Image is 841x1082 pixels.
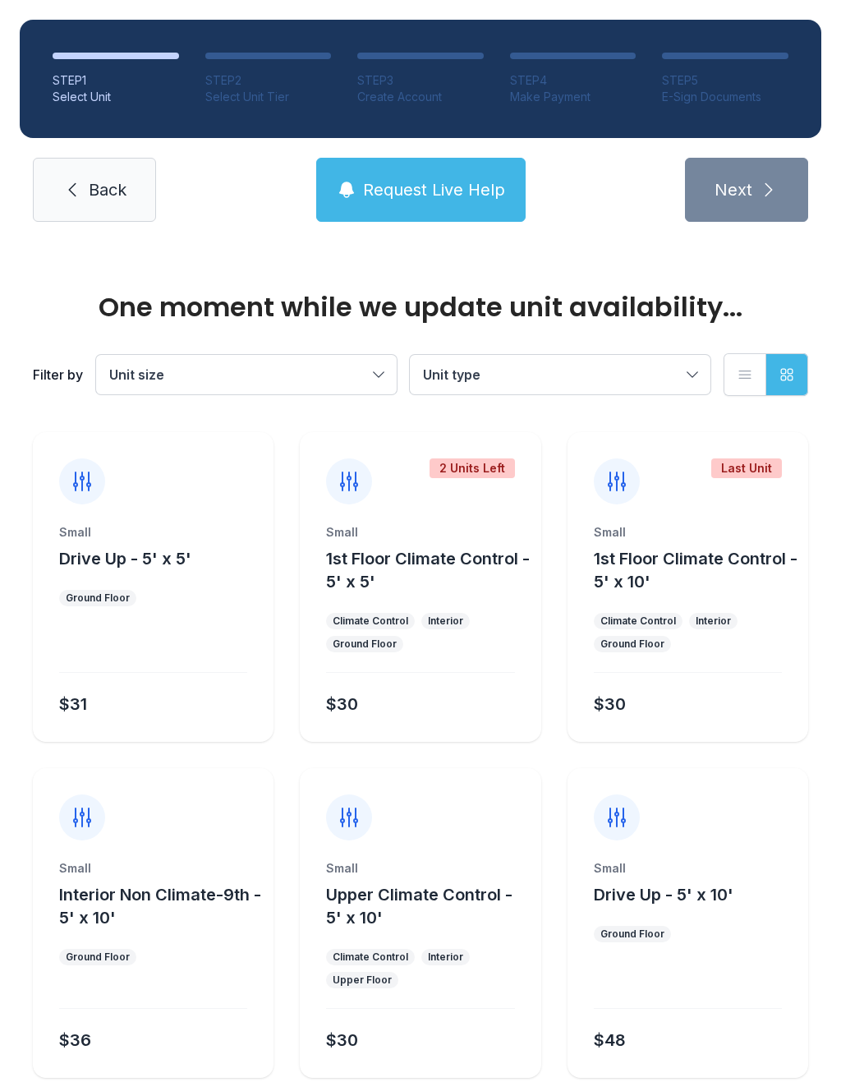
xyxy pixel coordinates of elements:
[410,355,710,394] button: Unit type
[326,883,534,929] button: Upper Climate Control - 5' x 10'
[89,178,126,201] span: Back
[333,638,397,651] div: Ground Floor
[430,458,515,478] div: 2 Units Left
[333,974,392,987] div: Upper Floor
[363,178,505,201] span: Request Live Help
[662,89,788,105] div: E-Sign Documents
[510,89,636,105] div: Make Payment
[59,1029,91,1052] div: $36
[66,592,130,605] div: Ground Floor
[428,951,463,964] div: Interior
[715,178,752,201] span: Next
[326,885,512,928] span: Upper Climate Control - 5' x 10'
[33,294,808,320] div: One moment while we update unit availability...
[205,89,332,105] div: Select Unit Tier
[600,615,676,628] div: Climate Control
[66,951,130,964] div: Ground Floor
[53,72,179,89] div: STEP 1
[59,885,261,928] span: Interior Non Climate-9th - 5' x 10'
[59,860,247,877] div: Small
[59,547,191,570] button: Drive Up - 5' x 5'
[428,615,463,628] div: Interior
[326,1029,358,1052] div: $30
[326,549,530,592] span: 1st Floor Climate Control - 5' x 5'
[696,615,731,628] div: Interior
[357,72,484,89] div: STEP 3
[600,928,664,941] div: Ground Floor
[594,547,802,593] button: 1st Floor Climate Control - 5' x 10'
[594,693,626,716] div: $30
[96,355,397,394] button: Unit size
[59,524,247,541] div: Small
[357,89,484,105] div: Create Account
[594,885,733,905] span: Drive Up - 5' x 10'
[326,860,514,877] div: Small
[53,89,179,105] div: Select Unit
[205,72,332,89] div: STEP 2
[594,860,782,877] div: Small
[326,547,534,593] button: 1st Floor Climate Control - 5' x 5'
[59,883,267,929] button: Interior Non Climate-9th - 5' x 10'
[423,366,480,383] span: Unit type
[594,524,782,541] div: Small
[594,883,733,906] button: Drive Up - 5' x 10'
[326,693,358,716] div: $30
[662,72,788,89] div: STEP 5
[594,549,797,592] span: 1st Floor Climate Control - 5' x 10'
[333,615,408,628] div: Climate Control
[59,693,87,716] div: $31
[33,365,83,384] div: Filter by
[711,458,782,478] div: Last Unit
[510,72,636,89] div: STEP 4
[600,638,664,651] div: Ground Floor
[333,951,408,964] div: Climate Control
[594,1029,626,1052] div: $48
[59,549,191,569] span: Drive Up - 5' x 5'
[109,366,164,383] span: Unit size
[326,524,514,541] div: Small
